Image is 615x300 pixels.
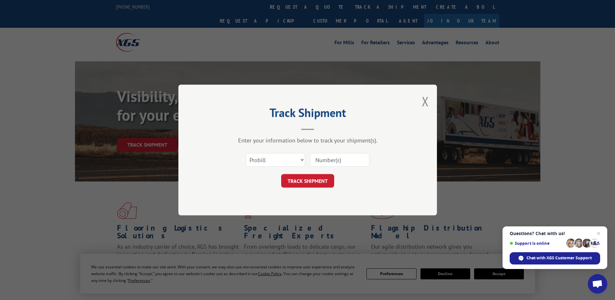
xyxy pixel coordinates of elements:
[422,93,429,110] button: Close modal
[510,241,564,246] span: Support is online
[526,255,592,261] span: Chat with XGS Customer Support
[211,137,405,144] div: Enter your information below to track your shipment(s).
[211,108,405,120] h2: Track Shipment
[595,230,602,237] span: Close chat
[588,274,607,294] div: Open chat
[281,174,334,188] button: TRACK SHIPMENT
[510,231,600,236] span: Questions? Chat with us!
[310,153,369,167] input: Number(s)
[510,252,600,264] div: Chat with XGS Customer Support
